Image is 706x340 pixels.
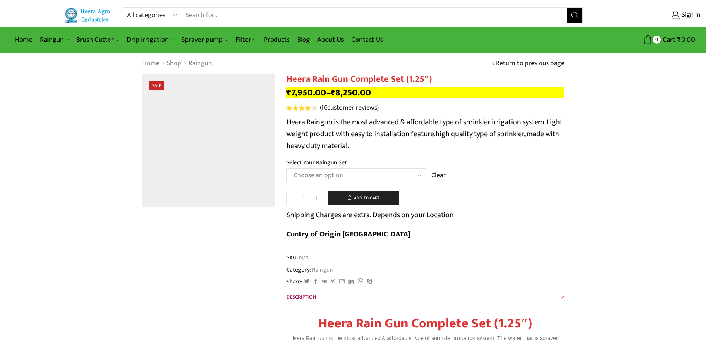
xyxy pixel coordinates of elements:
h1: Heera Rain Gun Complete Set (1.25″) [286,74,564,85]
a: About Us [314,31,348,48]
span: 0 [653,36,661,43]
span: SKU: [286,253,564,262]
span: 16 [321,102,327,113]
span: ₹ [286,85,291,100]
span: N/A [298,253,309,262]
a: Shop [166,59,182,68]
a: Raingun [188,59,212,68]
span: Share: [286,277,302,286]
bdi: 0.00 [677,34,695,46]
label: Select Your Raingun Set [286,158,347,167]
bdi: 8,250.00 [331,85,371,100]
span: Rated out of 5 based on customer ratings [286,105,313,111]
img: Heera Rain Gun Complete Set [142,74,275,207]
p: Shipping Charges are extra, Depends on your Location [286,209,454,221]
strong: Heera Rain Gun Complete Set (1.25″) [318,312,533,334]
a: Blog [294,31,314,48]
div: Rated 4.38 out of 5 [286,105,316,111]
a: Brush Cutter [73,31,123,48]
p: Heera Raingun is the most advanced & affordable type of sprinkler irrigation system. Light weight... [286,116,564,152]
a: Drip Irrigation [123,31,178,48]
p: – [286,87,564,98]
span: Cart [661,35,676,45]
bdi: 7,950.00 [286,85,326,100]
a: Sign in [594,9,700,22]
a: Return to previous page [496,59,564,68]
input: Search for... [182,8,568,23]
span: Sale [149,81,164,90]
a: (16customer reviews) [320,103,379,113]
a: Filter [232,31,260,48]
button: Search button [567,8,582,23]
span: Sign in [680,10,700,20]
a: Home [11,31,36,48]
a: Home [142,59,160,68]
a: Raingun [311,265,333,275]
span: Category: [286,266,333,274]
a: Products [260,31,294,48]
a: Clear options [431,171,446,181]
input: Product quantity [295,191,312,205]
button: Add to cart [328,191,399,205]
a: Sprayer pump [178,31,232,48]
a: Description [286,288,564,306]
span: 16 [286,105,318,111]
span: Description [286,293,316,301]
nav: Breadcrumb [142,59,212,68]
span: ₹ [331,85,335,100]
a: Contact Us [348,31,387,48]
span: ₹ [677,34,681,46]
a: Raingun [36,31,73,48]
b: Cuntry of Origin [GEOGRAPHIC_DATA] [286,228,410,240]
a: 0 Cart ₹0.00 [590,33,695,47]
